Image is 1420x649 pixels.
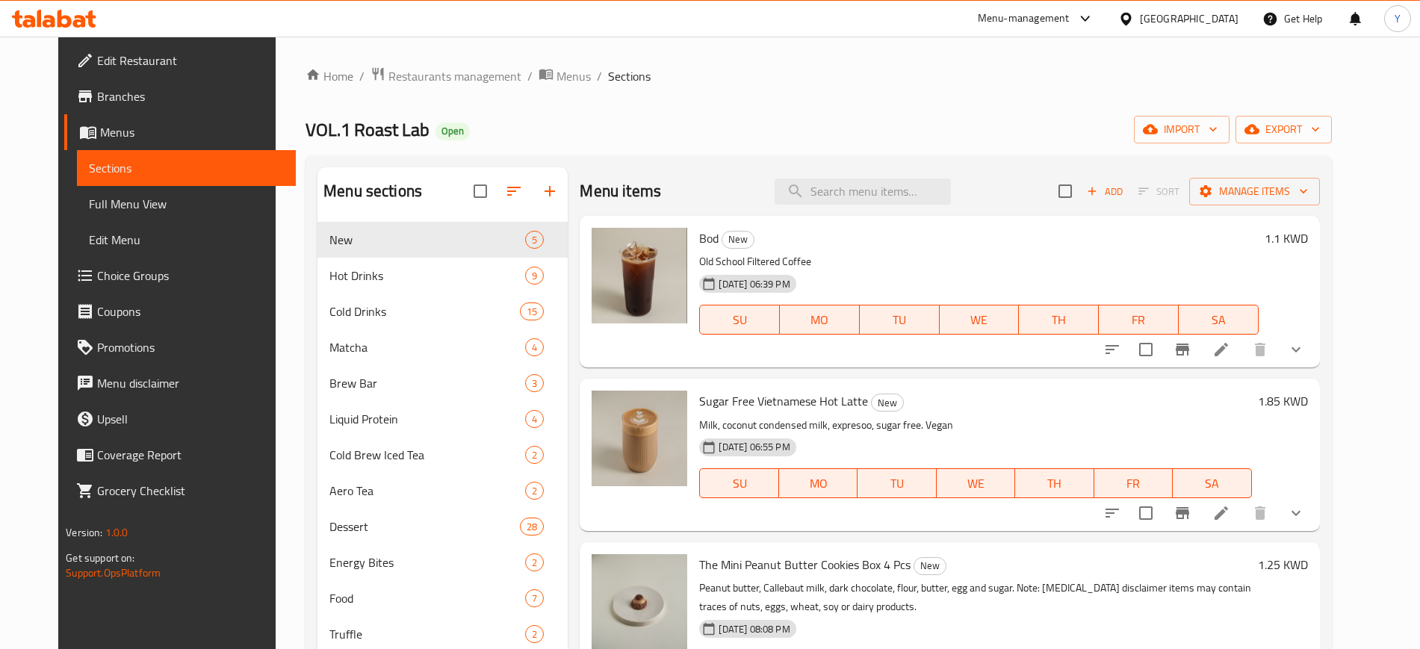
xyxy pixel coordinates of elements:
span: Full Menu View [89,195,283,213]
span: SA [1179,473,1245,494]
li: / [359,67,365,85]
span: Sort sections [496,173,532,209]
button: MO [779,468,858,498]
span: Choice Groups [97,267,283,285]
input: search [775,178,951,205]
button: FR [1094,468,1173,498]
span: Edit Menu [89,231,283,249]
a: Promotions [64,329,295,365]
div: Cold Brew Iced Tea2 [317,437,568,473]
span: Select to update [1130,334,1162,365]
span: Select section [1050,176,1081,207]
div: items [520,518,544,535]
span: Cold Brew Iced Tea [329,446,525,464]
a: Sections [77,150,295,186]
a: Edit Menu [77,222,295,258]
div: [GEOGRAPHIC_DATA] [1140,10,1238,27]
span: Y [1395,10,1401,27]
div: Brew Bar [329,374,525,392]
span: 5 [526,233,543,247]
span: Food [329,589,525,607]
span: SU [706,473,772,494]
span: Cold Drinks [329,302,520,320]
div: New [871,394,904,412]
div: items [520,302,544,320]
span: Bod [699,227,719,249]
div: New [329,231,525,249]
button: Branch-specific-item [1165,332,1200,367]
div: Hot Drinks9 [317,258,568,294]
button: SA [1173,468,1251,498]
p: Peanut butter, Callebaut milk, dark chocolate, flour, butter, egg and sugar. Note: [MEDICAL_DATA]... [699,579,1251,616]
div: Matcha4 [317,329,568,365]
span: WE [943,473,1009,494]
p: Milk, coconut condensed milk, expresoo, sugar free. Vegan [699,416,1251,435]
div: Menu-management [978,10,1070,28]
span: Matcha [329,338,525,356]
div: Brew Bar3 [317,365,568,401]
h6: 1.1 KWD [1265,228,1308,249]
span: The Mini Peanut Butter Cookies Box 4 Pcs [699,553,911,576]
div: New [914,557,946,575]
span: Menus [556,67,591,85]
span: Sections [608,67,651,85]
span: Aero Tea [329,482,525,500]
button: show more [1278,332,1314,367]
span: Coupons [97,302,283,320]
div: items [525,374,544,392]
div: items [525,410,544,428]
span: Hot Drinks [329,267,525,285]
button: Add [1081,180,1129,203]
div: items [525,231,544,249]
span: New [872,394,903,412]
h2: Menu sections [323,180,422,202]
span: SU [706,309,774,331]
span: export [1247,120,1320,139]
a: Edit Restaurant [64,43,295,78]
div: Aero Tea2 [317,473,568,509]
span: 2 [526,627,543,642]
div: items [525,446,544,464]
span: 2 [526,448,543,462]
span: Menus [100,123,283,141]
div: Food7 [317,580,568,616]
span: Get support on: [66,548,134,568]
li: / [527,67,533,85]
span: 2 [526,484,543,498]
div: Cold Drinks15 [317,294,568,329]
span: Truffle [329,625,525,643]
button: WE [940,305,1020,335]
span: TU [864,473,930,494]
span: Add item [1081,180,1129,203]
a: Full Menu View [77,186,295,222]
span: Select all sections [465,176,496,207]
div: Energy Bites [329,553,525,571]
button: FR [1099,305,1179,335]
span: Open [435,125,470,137]
span: MO [785,473,852,494]
div: Energy Bites2 [317,544,568,580]
button: MO [780,305,860,335]
span: Edit Restaurant [97,52,283,69]
img: Bod [592,228,687,323]
h6: 1.85 KWD [1258,391,1308,412]
button: SA [1179,305,1259,335]
span: Promotions [97,338,283,356]
span: New [722,231,754,248]
span: 15 [521,305,543,319]
div: items [525,589,544,607]
button: TH [1019,305,1099,335]
svg: Show Choices [1287,341,1305,358]
a: Menus [539,66,591,86]
nav: breadcrumb [306,66,1332,86]
span: 7 [526,591,543,606]
a: Choice Groups [64,258,295,294]
a: Coverage Report [64,437,295,473]
a: Coupons [64,294,295,329]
